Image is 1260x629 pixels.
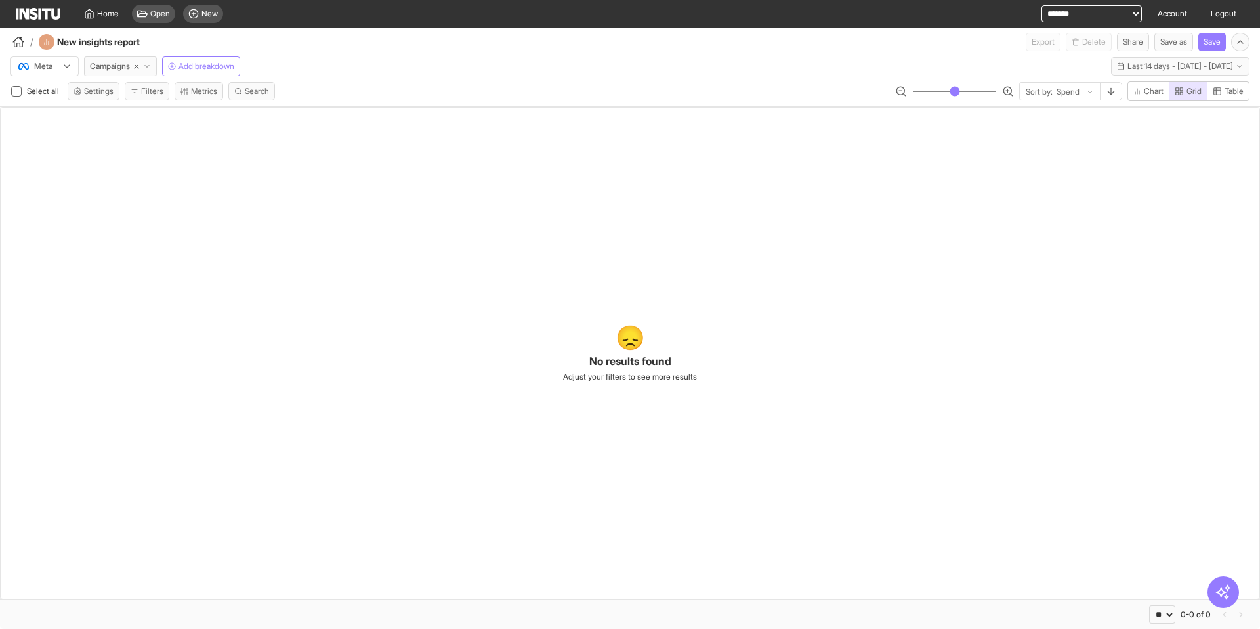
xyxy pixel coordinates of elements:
span: New [201,9,218,19]
span: Add breakdown [178,61,234,72]
button: Chart [1127,81,1169,101]
span: Sort by: [1026,87,1053,97]
button: Export [1026,33,1060,51]
span: Last 14 days - [DATE] - [DATE] [1127,61,1233,72]
span: You cannot delete a preset report. [1066,33,1112,51]
div: 0-0 of 0 [1181,609,1211,620]
div: New insights report [39,34,175,50]
button: Table [1207,81,1249,101]
span: Search [245,86,269,97]
button: Search [228,82,275,100]
button: / [10,34,33,50]
span: 😞 [616,324,645,351]
span: Chart [1144,86,1164,97]
button: Delete [1066,33,1112,51]
button: Add breakdown [162,56,240,76]
button: Last 14 days - [DATE] - [DATE] [1111,57,1249,76]
button: Grid [1169,81,1207,101]
button: Save [1198,33,1226,51]
span: Campaigns [90,61,130,72]
button: Filters [125,82,169,100]
span: Open [150,9,170,19]
span: Select all [27,86,62,96]
span: Exporting requires data to be present. [1026,33,1060,51]
span: No results found [589,353,671,369]
span: / [30,35,33,49]
span: Grid [1186,86,1202,97]
span: Adjust your filters to see more results [563,372,697,382]
img: Logo [16,8,60,20]
button: Metrics [175,82,223,100]
button: Save as [1154,33,1193,51]
button: Settings [68,82,119,100]
h4: New insights report [57,35,175,49]
span: Home [97,9,119,19]
span: Settings [84,86,114,97]
button: Share [1117,33,1149,51]
button: Campaigns [84,56,157,76]
span: Table [1225,86,1244,97]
